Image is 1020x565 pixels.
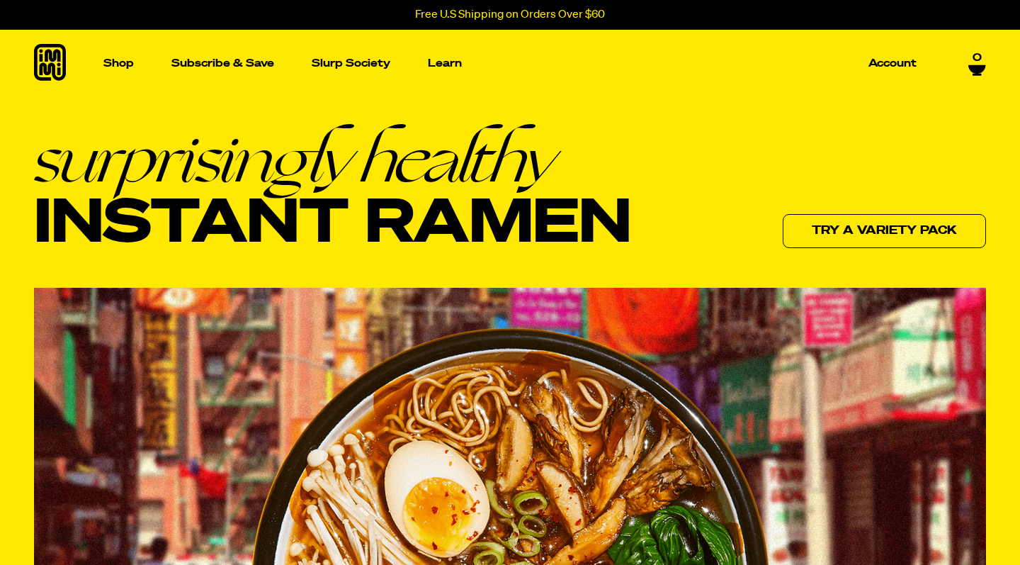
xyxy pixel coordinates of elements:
p: Shop [103,58,134,69]
p: Subscribe & Save [171,58,274,69]
a: Try a variety pack [783,214,986,248]
a: Account [863,52,922,74]
p: Learn [428,58,462,69]
em: surprisingly healthy [34,125,631,192]
p: Account [868,58,917,69]
a: Shop [98,30,140,97]
a: Slurp Society [306,52,396,74]
span: 0 [973,51,982,64]
nav: Main navigation [98,30,922,97]
h1: Instant Ramen [34,125,631,258]
a: Learn [422,30,467,97]
p: Free U.S Shipping on Orders Over $60 [415,9,605,21]
p: Slurp Society [312,58,390,69]
a: 0 [968,51,986,75]
a: Subscribe & Save [166,52,280,74]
